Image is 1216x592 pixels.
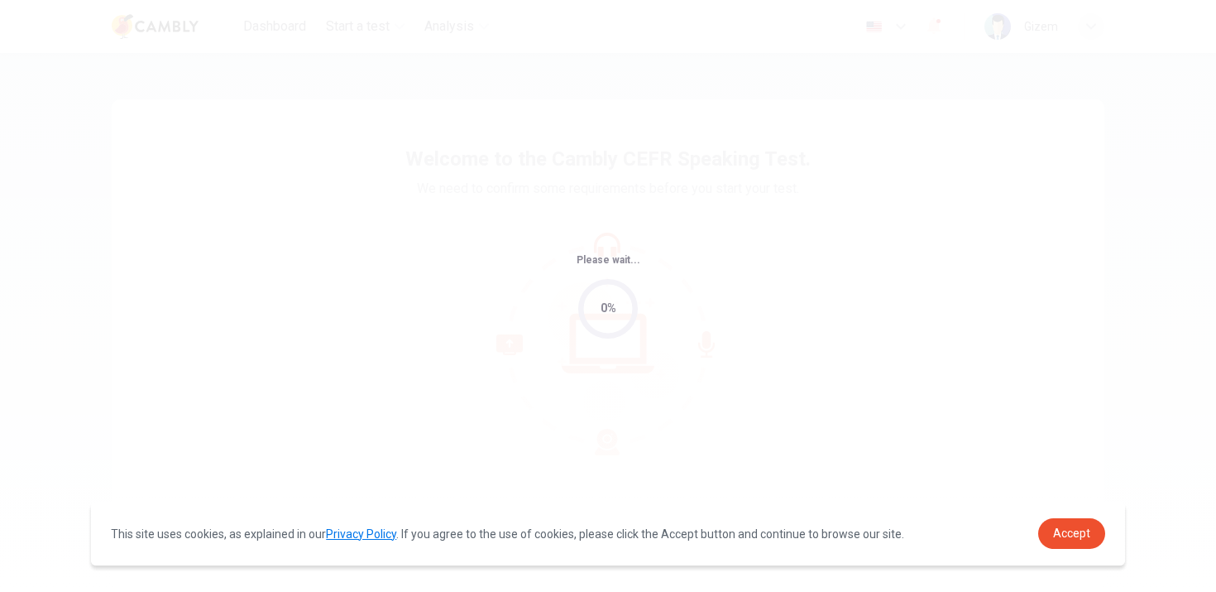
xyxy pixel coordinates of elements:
a: Privacy Policy [326,527,396,541]
span: Please wait... [577,254,640,266]
span: This site uses cookies, as explained in our . If you agree to the use of cookies, please click th... [111,527,904,541]
div: 0% [601,299,616,318]
span: Accept [1053,527,1090,540]
a: dismiss cookie message [1038,518,1105,549]
div: cookieconsent [91,502,1125,566]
